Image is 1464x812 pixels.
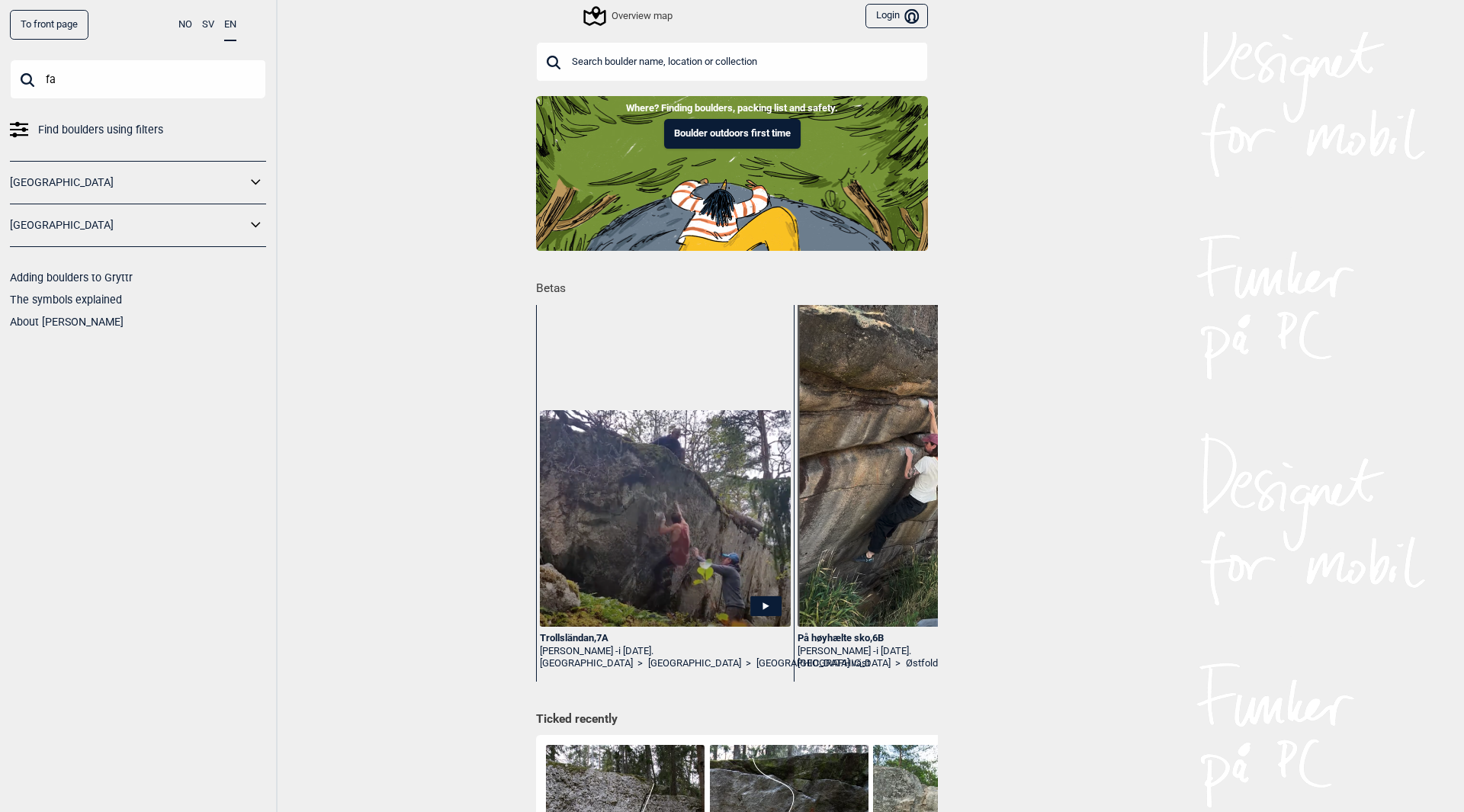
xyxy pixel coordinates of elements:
h1: Ticked recently [536,711,928,728]
div: Overview map [586,7,673,25]
button: Login [865,4,928,29]
a: [GEOGRAPHIC_DATA] väst [756,657,870,670]
img: Corey pa Pa hoyhaelte sko [798,300,1048,627]
a: [GEOGRAPHIC_DATA] [10,214,246,236]
h1: Betas [536,271,938,297]
a: Østfold [906,657,938,670]
a: The symbols explained [10,294,122,306]
a: [GEOGRAPHIC_DATA] [648,657,741,670]
span: > [746,657,751,670]
button: SV [202,10,214,40]
p: Where? Finding boulders, packing list and safety. [11,101,1453,116]
img: Indoor to outdoor [536,96,928,250]
button: NO [178,10,192,40]
div: [PERSON_NAME] - [540,645,791,658]
div: [PERSON_NAME] - [798,645,1048,658]
a: Adding boulders to Gryttr [10,271,133,284]
a: Find boulders using filters [10,119,266,141]
a: [GEOGRAPHIC_DATA] [798,657,891,670]
input: Search boulder name, location or collection [10,59,266,99]
a: [GEOGRAPHIC_DATA] [10,172,246,194]
a: To front page [10,10,88,40]
span: i [DATE]. [618,645,653,656]
span: > [637,657,643,670]
img: Johan pa Trollslandan [540,410,791,627]
button: Boulder outdoors first time [664,119,801,149]
a: [GEOGRAPHIC_DATA] [540,657,633,670]
a: About [PERSON_NAME] [10,316,124,328]
div: På høyhælte sko , 6B [798,632,1048,645]
div: Trollsländan , 7A [540,632,791,645]
span: i [DATE]. [876,645,911,656]
input: Search boulder name, location or collection [536,42,928,82]
button: EN [224,10,236,41]
span: > [895,657,901,670]
span: Find boulders using filters [38,119,163,141]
